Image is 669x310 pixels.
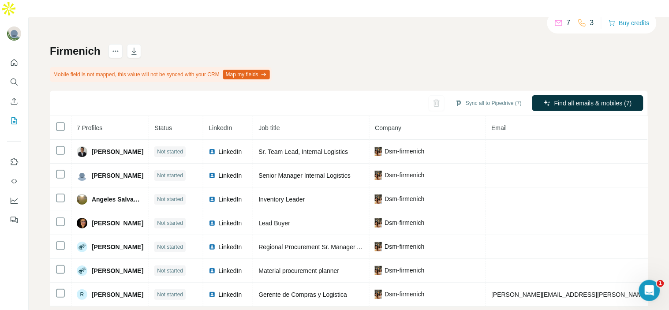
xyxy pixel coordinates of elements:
[590,18,594,28] p: 3
[554,99,632,108] span: Find all emails & mobiles (7)
[7,55,21,71] button: Quick start
[209,124,232,131] span: LinkedIn
[77,242,87,252] img: Avatar
[92,290,143,299] span: [PERSON_NAME]
[223,70,270,79] button: Map my fields
[258,148,348,155] span: Sr. Team Lead, Internal Logistics
[77,289,87,300] div: R
[567,18,571,28] p: 7
[218,243,242,251] span: LinkedIn
[209,291,216,298] img: LinkedIn logo
[157,172,183,179] span: Not started
[209,196,216,203] img: LinkedIn logo
[209,172,216,179] img: LinkedIn logo
[157,291,183,299] span: Not started
[92,243,143,251] span: [PERSON_NAME]
[77,265,87,276] img: Avatar
[218,171,242,180] span: LinkedIn
[218,290,242,299] span: LinkedIn
[258,124,280,131] span: Job title
[375,147,382,157] img: company-logo
[108,44,123,58] button: actions
[385,171,424,179] span: Dsm-firmenich
[154,124,172,131] span: Status
[157,243,183,251] span: Not started
[157,219,183,227] span: Not started
[157,148,183,156] span: Not started
[258,220,290,227] span: Lead Buyer
[7,26,21,41] img: Avatar
[7,212,21,228] button: Feedback
[77,194,87,205] img: Avatar
[449,97,528,110] button: Sync all to Pipedrive (7)
[92,195,143,204] span: Angeles Salvador
[532,95,643,111] button: Find all emails & mobiles (7)
[375,242,382,252] img: company-logo
[491,124,507,131] span: Email
[92,147,143,156] span: [PERSON_NAME]
[385,218,424,227] span: Dsm-firmenich
[7,154,21,170] button: Use Surfe on LinkedIn
[375,124,401,131] span: Company
[77,146,87,157] img: Avatar
[218,195,242,204] span: LinkedIn
[7,93,21,109] button: Enrich CSV
[92,171,143,180] span: [PERSON_NAME]
[258,172,351,179] span: Senior Manager Internal Logistics
[258,291,347,298] span: Gerente de Compras y Logistica
[375,266,382,276] img: company-logo
[639,280,660,301] iframe: Intercom live chat
[209,267,216,274] img: LinkedIn logo
[7,193,21,209] button: Dashboard
[209,220,216,227] img: LinkedIn logo
[657,280,664,287] span: 1
[258,243,460,250] span: Regional Procurement Sr. Manager Americas (NAM & [PERSON_NAME])
[385,147,424,156] span: Dsm-firmenich
[92,266,143,275] span: [PERSON_NAME]
[385,290,424,299] span: Dsm-firmenich
[375,171,382,180] img: company-logo
[7,173,21,189] button: Use Surfe API
[218,219,242,228] span: LinkedIn
[77,170,87,181] img: Avatar
[375,218,382,228] img: company-logo
[50,44,101,58] h1: Firmenich
[209,243,216,250] img: LinkedIn logo
[375,194,382,204] img: company-logo
[385,266,424,275] span: Dsm-firmenich
[77,124,102,131] span: 7 Profiles
[385,242,424,251] span: Dsm-firmenich
[157,267,183,275] span: Not started
[258,267,339,274] span: Material procurement planner
[375,290,382,299] img: company-logo
[50,67,272,82] div: Mobile field is not mapped, this value will not be synced with your CRM
[157,195,183,203] span: Not started
[7,74,21,90] button: Search
[7,113,21,129] button: My lists
[77,218,87,228] img: Avatar
[218,147,242,156] span: LinkedIn
[258,196,305,203] span: Inventory Leader
[385,194,424,203] span: Dsm-firmenich
[218,266,242,275] span: LinkedIn
[92,219,143,228] span: [PERSON_NAME]
[609,17,650,29] button: Buy credits
[209,148,216,155] img: LinkedIn logo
